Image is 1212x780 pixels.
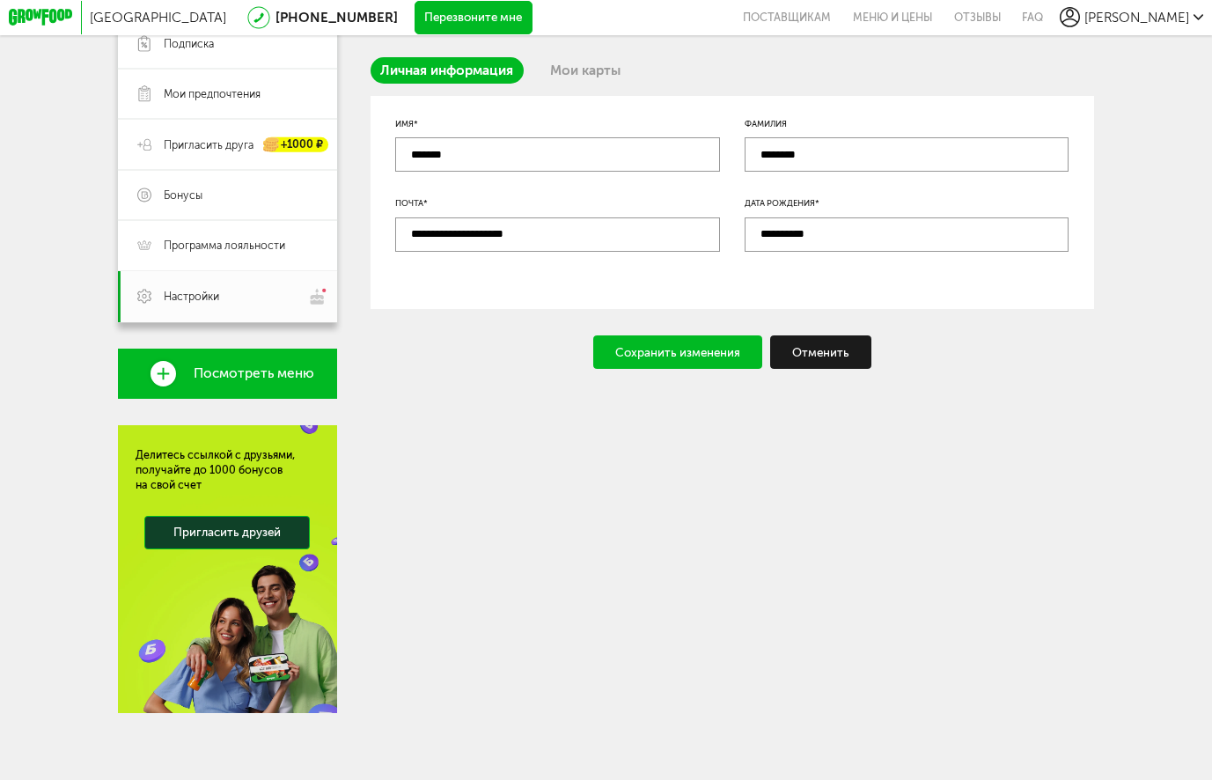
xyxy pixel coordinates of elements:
[118,119,337,169] a: Пригласить друга +1000 ₽
[540,57,631,85] a: Мои карты
[118,349,337,399] a: Посмотреть меню
[90,10,226,26] span: [GEOGRAPHIC_DATA]
[164,188,202,202] span: Бонусы
[144,516,309,549] a: Пригласить друзей
[118,271,337,323] a: Настройки
[395,196,719,210] div: Почта*
[1084,10,1189,26] span: [PERSON_NAME]
[118,170,337,220] a: Бонусы
[275,10,398,26] a: [PHONE_NUMBER]
[164,36,214,51] span: Подписка
[118,18,337,69] a: Подписка
[118,220,337,270] a: Программа лояльности
[164,137,253,152] span: Пригласить друга
[770,335,871,369] div: Отменить
[593,335,762,369] div: Сохранить изменения
[164,238,285,253] span: Программа лояльности
[745,117,1069,130] div: Фамилия
[164,289,219,304] span: Настройки
[118,69,337,119] a: Мои предпочтения
[194,366,314,381] span: Посмотреть меню
[415,1,533,34] button: Перезвоните мне
[745,196,1069,210] div: Дата рождения*
[371,57,524,85] a: Личная информация
[164,86,261,101] span: Мои предпочтения
[136,447,319,492] div: Делитесь ссылкой с друзьями, получайте до 1000 бонусов на свой счет
[264,137,328,151] div: +1000 ₽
